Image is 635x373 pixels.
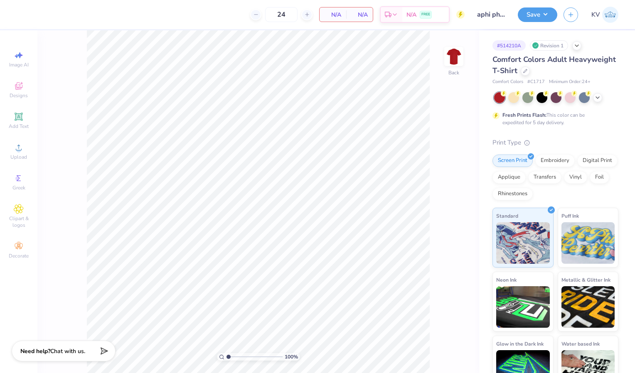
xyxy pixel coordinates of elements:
div: Screen Print [492,155,533,167]
span: Upload [10,154,27,160]
span: N/A [325,10,341,19]
strong: Need help? [20,347,50,355]
span: Image AI [9,61,29,68]
img: Kylie Velkoff [602,7,618,23]
div: Transfers [528,171,561,184]
span: Glow in the Dark Ink [496,339,544,348]
input: – – [265,7,298,22]
span: Water based Ink [561,339,600,348]
span: Decorate [9,253,29,259]
div: This color can be expedited for 5 day delivery. [502,111,605,126]
div: Foil [590,171,609,184]
span: 100 % [285,353,298,361]
div: Back [448,69,459,76]
span: # C1717 [527,79,545,86]
span: FREE [421,12,430,17]
span: N/A [351,10,368,19]
img: Puff Ink [561,222,615,264]
span: KV [591,10,600,20]
img: Metallic & Glitter Ink [561,286,615,328]
span: Minimum Order: 24 + [549,79,591,86]
span: Greek [12,184,25,191]
span: Puff Ink [561,211,579,220]
div: Revision 1 [530,40,568,51]
span: Clipart & logos [4,215,33,228]
img: Neon Ink [496,286,550,328]
div: Digital Print [577,155,618,167]
div: Applique [492,171,526,184]
span: Standard [496,211,518,220]
span: Chat with us. [50,347,85,355]
strong: Fresh Prints Flash: [502,112,546,118]
div: Print Type [492,138,618,147]
img: Back [445,48,462,65]
span: Comfort Colors Adult Heavyweight T-Shirt [492,54,616,76]
span: Metallic & Glitter Ink [561,275,610,284]
a: KV [591,7,618,23]
span: Neon Ink [496,275,517,284]
span: N/A [406,10,416,19]
span: Add Text [9,123,29,130]
div: # 514210A [492,40,526,51]
div: Embroidery [535,155,575,167]
span: Comfort Colors [492,79,523,86]
button: Save [518,7,557,22]
input: Untitled Design [471,6,512,23]
img: Standard [496,222,550,264]
span: Designs [10,92,28,99]
div: Rhinestones [492,188,533,200]
div: Vinyl [564,171,587,184]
